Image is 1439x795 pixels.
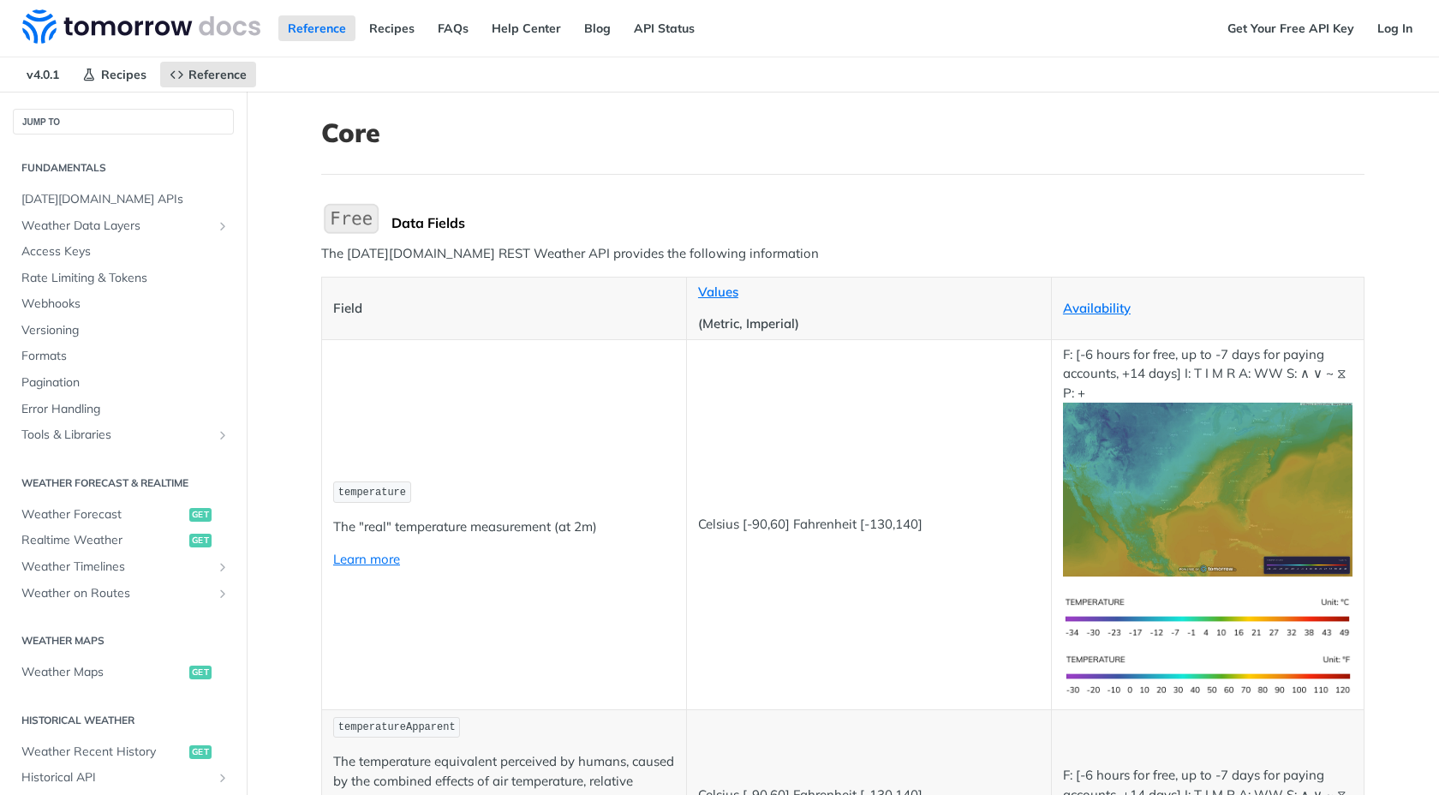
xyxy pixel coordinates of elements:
button: Show subpages for Historical API [216,771,230,785]
a: Weather Recent Historyget [13,739,234,765]
a: Help Center [482,15,570,41]
a: Formats [13,344,234,369]
span: Pagination [21,374,230,392]
span: Weather Timelines [21,559,212,576]
p: Celsius [-90,60] Fahrenheit [-130,140] [698,515,1040,535]
span: Recipes [101,67,146,82]
a: Recipes [73,62,156,87]
a: Reference [160,62,256,87]
span: get [189,666,212,679]
div: Data Fields [391,214,1364,231]
a: Versioning [13,318,234,344]
code: temperature [333,481,411,503]
span: Weather on Routes [21,585,212,602]
a: Reference [278,15,355,41]
span: Weather Forecast [21,506,185,523]
span: Reference [188,67,247,82]
a: FAQs [428,15,478,41]
a: Weather Forecastget [13,502,234,528]
a: Rate Limiting & Tokens [13,266,234,291]
p: (Metric, Imperial) [698,314,1040,334]
span: v4.0.1 [17,62,69,87]
a: Error Handling [13,397,234,422]
img: Tomorrow.io Weather API Docs [22,9,260,44]
a: API Status [624,15,704,41]
a: Learn more [333,551,400,567]
h2: Historical Weather [13,713,234,728]
a: Blog [575,15,620,41]
button: Show subpages for Weather Timelines [216,560,230,574]
a: Historical APIShow subpages for Historical API [13,765,234,791]
a: Pagination [13,370,234,396]
a: Access Keys [13,239,234,265]
a: [DATE][DOMAIN_NAME] APIs [13,187,234,212]
button: Show subpages for Weather on Routes [216,587,230,601]
a: Weather Data LayersShow subpages for Weather Data Layers [13,213,234,239]
a: Get Your Free API Key [1218,15,1364,41]
a: Webhooks [13,291,234,317]
p: The "real" temperature measurement (at 2m) [333,517,675,537]
span: Access Keys [21,243,230,260]
a: Weather TimelinesShow subpages for Weather Timelines [13,554,234,580]
span: Error Handling [21,401,230,418]
h2: Fundamentals [13,160,234,176]
a: Values [698,284,738,300]
span: Weather Maps [21,664,185,681]
span: Rate Limiting & Tokens [21,270,230,287]
button: Show subpages for Tools & Libraries [216,428,230,442]
p: The [DATE][DOMAIN_NAME] REST Weather API provides the following information [321,244,1364,264]
a: Realtime Weatherget [13,528,234,553]
span: Expand image [1063,608,1352,625]
h1: Core [321,117,1364,148]
span: Weather Data Layers [21,218,212,235]
p: Field [333,299,675,319]
a: Tools & LibrariesShow subpages for Tools & Libraries [13,422,234,448]
p: F: [-6 hours for free, up to -7 days for paying accounts, +14 days] I: T I M R A: WW S: ∧ ∨ ~ ⧖ P: + [1063,345,1352,577]
a: Recipes [360,15,424,41]
code: temperatureApparent [333,717,460,738]
span: Realtime Weather [21,532,185,549]
a: Weather Mapsget [13,660,234,685]
h2: Weather Forecast & realtime [13,475,234,491]
span: Weather Recent History [21,744,185,761]
a: Availability [1063,300,1131,316]
span: Versioning [21,322,230,339]
span: Expand image [1063,666,1352,682]
h2: Weather Maps [13,633,234,649]
span: [DATE][DOMAIN_NAME] APIs [21,191,230,208]
span: get [189,508,212,522]
span: Webhooks [21,296,230,313]
span: get [189,745,212,759]
span: Expand image [1063,481,1352,497]
a: Log In [1368,15,1422,41]
span: Tools & Libraries [21,427,212,444]
span: Historical API [21,769,212,786]
span: get [189,534,212,547]
button: JUMP TO [13,109,234,134]
span: Formats [21,348,230,365]
button: Show subpages for Weather Data Layers [216,219,230,233]
a: Weather on RoutesShow subpages for Weather on Routes [13,581,234,607]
